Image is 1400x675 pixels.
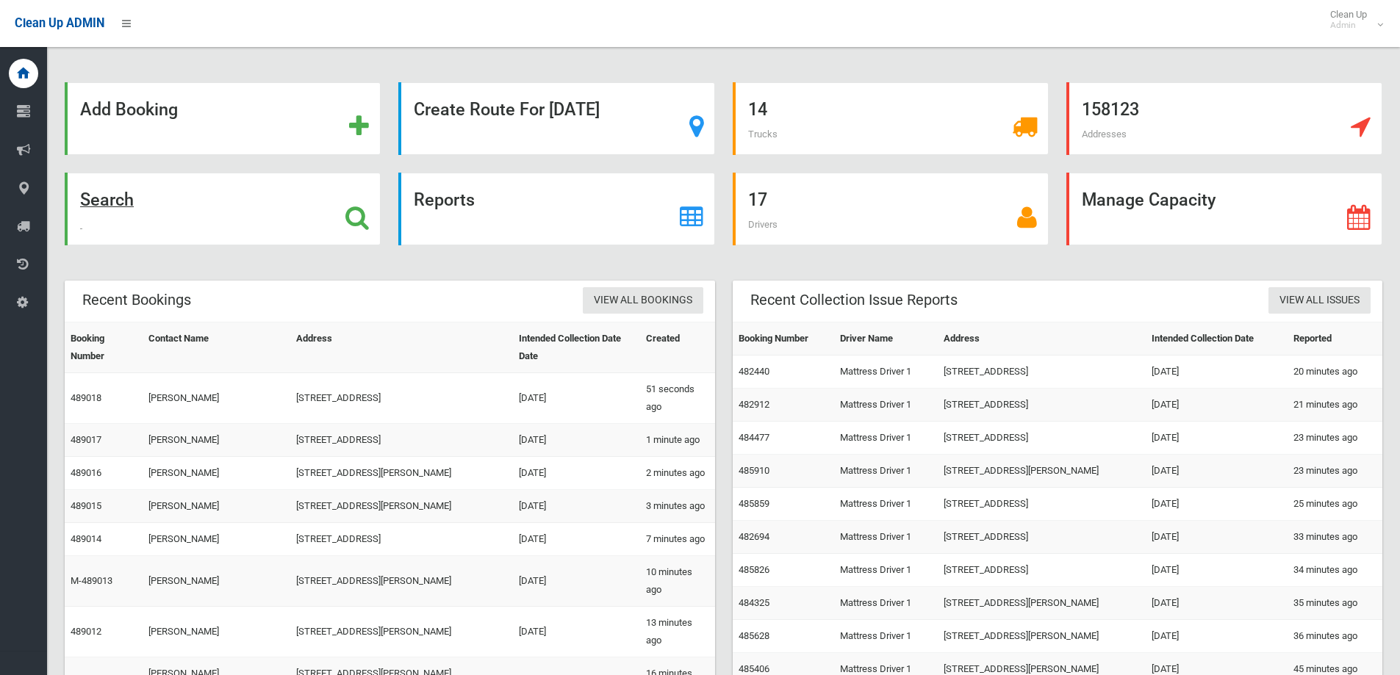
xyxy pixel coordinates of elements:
strong: 17 [748,189,767,210]
th: Created [640,322,715,373]
td: [DATE] [513,556,640,607]
td: Mattress Driver 1 [834,455,938,488]
td: [STREET_ADDRESS] [290,373,513,424]
strong: Reports [414,189,475,210]
a: 489012 [71,626,101,637]
td: [DATE] [1146,554,1288,587]
td: [STREET_ADDRESS][PERSON_NAME] [290,607,513,657]
a: 485826 [739,564,769,575]
a: 489017 [71,434,101,445]
th: Address [290,322,513,373]
a: M-489013 [71,575,112,586]
a: View All Bookings [583,287,703,314]
td: [PERSON_NAME] [143,490,290,523]
td: 33 minutes ago [1288,521,1382,554]
td: [STREET_ADDRESS][PERSON_NAME] [938,455,1146,488]
td: Mattress Driver 1 [834,521,938,554]
td: Mattress Driver 1 [834,620,938,653]
td: [DATE] [1146,455,1288,488]
th: Contact Name [143,322,290,373]
td: [PERSON_NAME] [143,523,290,556]
td: 2 minutes ago [640,457,715,490]
a: 489018 [71,392,101,403]
span: Clean Up ADMIN [15,16,104,30]
a: 17 Drivers [733,173,1049,245]
td: 23 minutes ago [1288,455,1382,488]
a: 489016 [71,467,101,478]
th: Intended Collection Date Date [513,322,640,373]
td: [DATE] [1146,587,1288,620]
td: 7 minutes ago [640,523,715,556]
td: [DATE] [513,490,640,523]
td: [STREET_ADDRESS][PERSON_NAME] [290,457,513,490]
td: [DATE] [1146,422,1288,455]
a: 485910 [739,465,769,476]
a: 484325 [739,597,769,608]
td: Mattress Driver 1 [834,355,938,389]
a: Search [65,173,381,245]
td: [STREET_ADDRESS] [938,488,1146,521]
th: Reported [1288,322,1382,355]
td: [PERSON_NAME] [143,373,290,424]
td: [STREET_ADDRESS][PERSON_NAME] [938,587,1146,620]
td: [DATE] [1146,521,1288,554]
td: [STREET_ADDRESS] [290,424,513,457]
a: 489014 [71,533,101,544]
td: [STREET_ADDRESS] [938,521,1146,554]
td: 51 seconds ago [640,373,715,424]
td: Mattress Driver 1 [834,488,938,521]
td: [DATE] [513,607,640,657]
td: [DATE] [1146,389,1288,422]
small: Admin [1330,20,1367,31]
strong: Create Route For [DATE] [414,99,600,120]
header: Recent Bookings [65,286,209,314]
td: 34 minutes ago [1288,554,1382,587]
th: Driver Name [834,322,938,355]
a: 158123 Addresses [1066,82,1382,155]
td: [STREET_ADDRESS][PERSON_NAME] [938,620,1146,653]
td: Mattress Driver 1 [834,422,938,455]
td: [STREET_ADDRESS] [938,355,1146,389]
td: [DATE] [513,424,640,457]
td: 35 minutes ago [1288,587,1382,620]
a: Create Route For [DATE] [398,82,714,155]
td: Mattress Driver 1 [834,554,938,587]
strong: Search [80,189,134,210]
td: 1 minute ago [640,424,715,457]
td: 23 minutes ago [1288,422,1382,455]
th: Booking Number [65,322,143,373]
a: 484477 [739,432,769,443]
td: [STREET_ADDRESS][PERSON_NAME] [290,490,513,523]
td: 13 minutes ago [640,607,715,657]
a: 489015 [71,500,101,511]
a: Reports [398,173,714,245]
td: [DATE] [1146,355,1288,389]
td: [PERSON_NAME] [143,607,290,657]
span: Trucks [748,129,778,140]
strong: Add Booking [80,99,178,120]
td: [DATE] [513,373,640,424]
td: 3 minutes ago [640,490,715,523]
a: 485859 [739,498,769,509]
span: Clean Up [1323,9,1382,31]
td: [STREET_ADDRESS] [290,523,513,556]
th: Booking Number [733,322,834,355]
strong: 158123 [1082,99,1139,120]
td: 20 minutes ago [1288,355,1382,389]
a: Add Booking [65,82,381,155]
a: 482440 [739,366,769,377]
a: 482694 [739,531,769,542]
a: 482912 [739,399,769,410]
th: Intended Collection Date [1146,322,1288,355]
strong: Manage Capacity [1082,189,1216,210]
td: 25 minutes ago [1288,488,1382,521]
th: Address [938,322,1146,355]
td: Mattress Driver 1 [834,587,938,620]
td: 36 minutes ago [1288,620,1382,653]
td: [STREET_ADDRESS] [938,389,1146,422]
a: 14 Trucks [733,82,1049,155]
span: Addresses [1082,129,1127,140]
td: [PERSON_NAME] [143,424,290,457]
td: [DATE] [513,523,640,556]
header: Recent Collection Issue Reports [733,286,975,314]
